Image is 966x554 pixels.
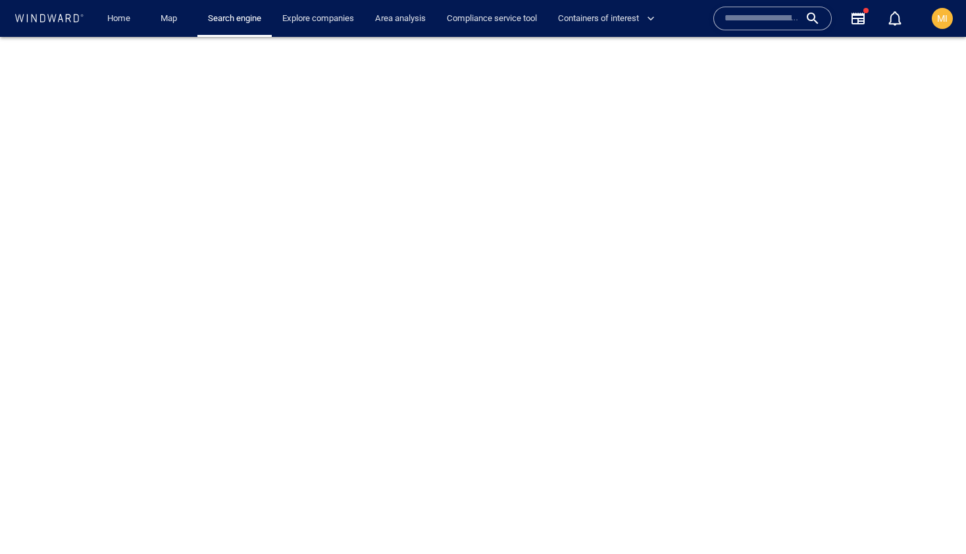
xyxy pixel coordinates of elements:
[277,7,359,30] a: Explore companies
[203,7,267,30] a: Search engine
[442,7,542,30] a: Compliance service tool
[910,495,956,544] iframe: Chat
[155,7,187,30] a: Map
[558,11,655,26] span: Containers of interest
[937,13,948,24] span: MI
[929,5,955,32] button: MI
[370,7,431,30] a: Area analysis
[553,7,666,30] button: Containers of interest
[102,7,136,30] a: Home
[97,7,140,30] button: Home
[887,11,903,26] div: Notification center
[150,7,192,30] button: Map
